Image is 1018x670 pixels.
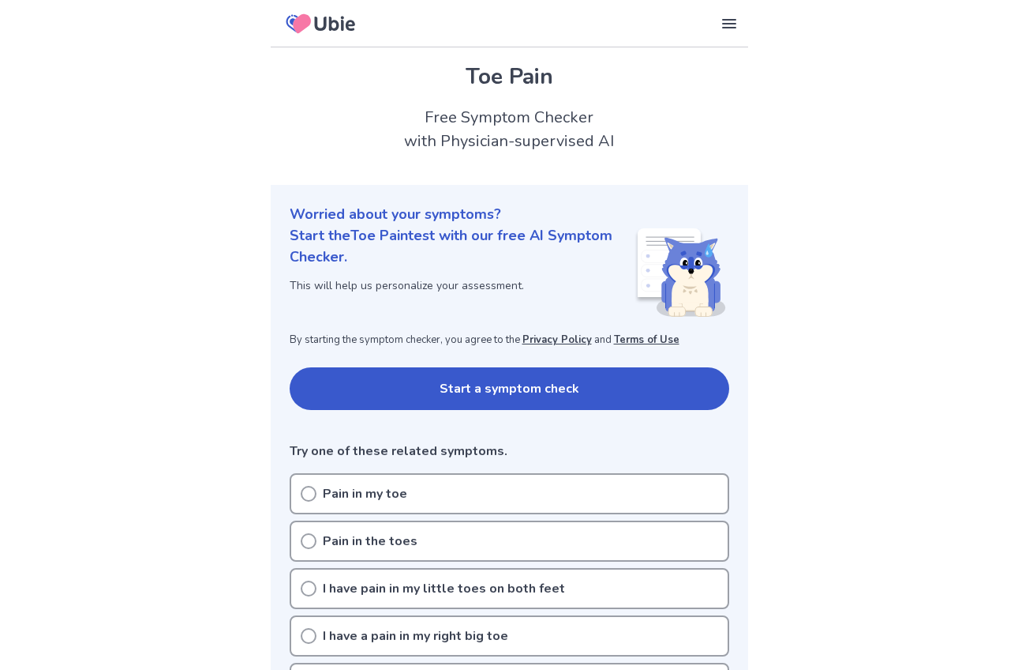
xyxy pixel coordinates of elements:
[290,367,729,410] button: Start a symptom check
[290,333,729,348] p: By starting the symptom checker, you agree to the and
[323,579,565,598] p: I have pain in my little toes on both feet
[290,442,729,461] p: Try one of these related symptoms.
[271,106,748,153] h2: Free Symptom Checker with Physician-supervised AI
[634,228,726,317] img: Shiba
[614,333,679,347] a: Terms of Use
[522,333,592,347] a: Privacy Policy
[290,60,729,93] h1: Toe Pain
[290,204,729,225] p: Worried about your symptoms?
[290,225,634,268] p: Start the Toe Pain test with our free AI Symptom Checker.
[290,277,634,294] p: This will help us personalize your assessment.
[323,484,407,503] p: Pain in my toe
[323,532,417,551] p: Pain in the toes
[323,627,508,646] p: I have a pain in my right big toe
